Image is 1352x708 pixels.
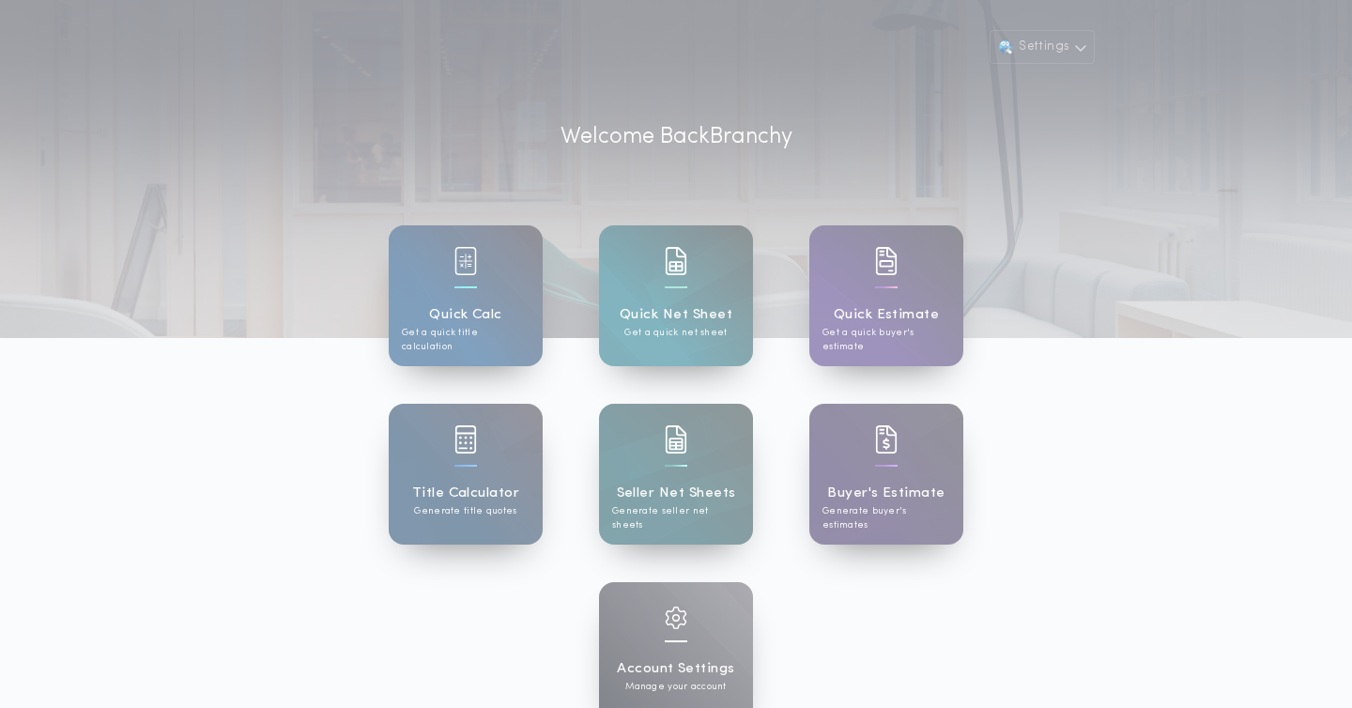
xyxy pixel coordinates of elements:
img: card icon [665,247,687,275]
img: card icon [875,247,898,275]
h1: Quick Calc [429,304,502,326]
a: card iconQuick Net SheetGet a quick net sheet [599,225,753,366]
p: Generate buyer's estimates [822,504,950,532]
p: Get a quick title calculation [402,326,530,354]
img: user avatar [996,38,1015,56]
p: Generate seller net sheets [612,504,740,532]
h1: Account Settings [617,658,734,680]
p: Manage your account [625,680,726,694]
img: card icon [665,425,687,454]
h1: Seller Net Sheets [617,483,736,504]
img: card icon [454,247,477,275]
img: card icon [454,425,477,454]
h1: Quick Estimate [834,304,940,326]
a: card iconBuyer's EstimateGenerate buyer's estimates [809,404,963,545]
h1: Title Calculator [412,483,519,504]
a: card iconQuick EstimateGet a quick buyer's estimate [809,225,963,366]
p: Welcome Back Branchy [561,120,792,154]
h1: Quick Net Sheet [620,304,732,326]
h1: Buyer's Estimate [827,483,945,504]
button: Settings [990,30,1095,64]
a: card iconQuick CalcGet a quick title calculation [389,225,543,366]
img: card icon [665,607,687,629]
p: Get a quick buyer's estimate [822,326,950,354]
p: Get a quick net sheet [624,326,727,340]
a: card iconSeller Net SheetsGenerate seller net sheets [599,404,753,545]
p: Generate title quotes [414,504,516,518]
img: card icon [875,425,898,454]
a: card iconTitle CalculatorGenerate title quotes [389,404,543,545]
